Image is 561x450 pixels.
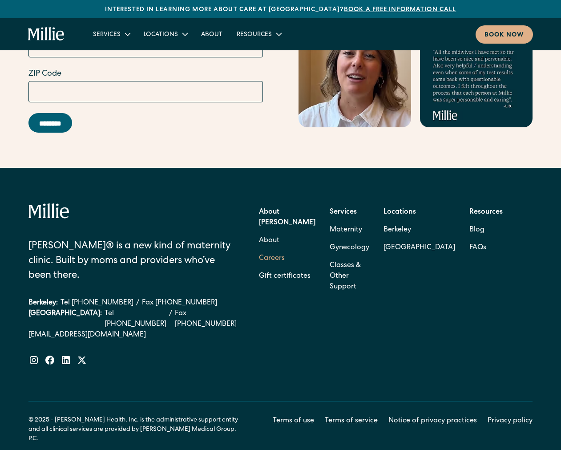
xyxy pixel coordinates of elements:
a: Tel [PHONE_NUMBER] [105,308,166,330]
a: [EMAIL_ADDRESS][DOMAIN_NAME] [28,330,237,341]
a: About [259,232,279,250]
strong: About [PERSON_NAME] [259,209,315,227]
a: Terms of use [273,416,314,426]
a: Privacy policy [488,416,533,426]
div: Services [93,30,121,40]
a: About [194,27,230,41]
a: Careers [259,250,285,268]
a: Maternity [330,221,362,239]
a: Terms of service [325,416,378,426]
a: Notice of privacy practices [388,416,477,426]
a: Gynecology [330,239,369,257]
strong: Locations [383,209,416,216]
a: FAQs [469,239,486,257]
div: Resources [237,30,272,40]
a: Tel [PHONE_NUMBER] [61,298,133,308]
a: Fax [PHONE_NUMBER] [175,308,237,330]
div: / [136,298,139,308]
label: ZIP Code [28,68,263,80]
div: [PERSON_NAME]® is a new kind of maternity clinic. Built by moms and providers who’ve been there. [28,239,237,284]
div: Locations [144,30,178,40]
div: / [169,308,172,330]
div: Berkeley: [28,298,58,308]
a: home [28,27,65,41]
div: Services [86,27,137,41]
div: Locations [137,27,194,41]
a: Book a free information call [344,7,456,13]
div: Book now [484,31,524,40]
a: Blog [469,221,484,239]
a: Fax [PHONE_NUMBER] [142,298,217,308]
a: Book now [476,25,533,44]
div: Resources [230,27,288,41]
strong: Services [330,209,357,216]
div: [GEOGRAPHIC_DATA]: [28,308,102,330]
strong: Resources [469,209,503,216]
a: Gift certificates [259,268,311,285]
div: © 2025 - [PERSON_NAME] Health, Inc. is the administrative support entity and all clinical service... [28,416,242,444]
a: Classes & Other Support [330,257,369,296]
a: [GEOGRAPHIC_DATA] [383,239,455,257]
a: Berkeley [383,221,455,239]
